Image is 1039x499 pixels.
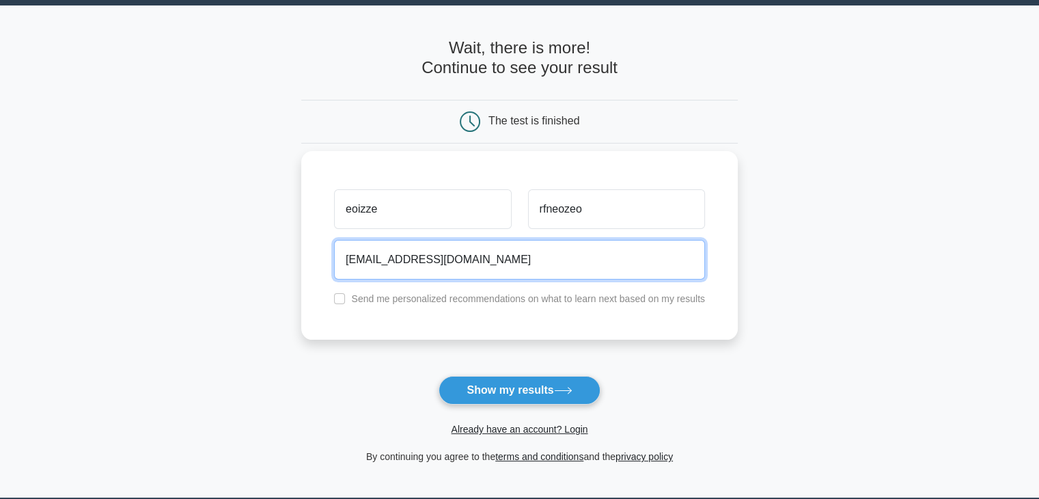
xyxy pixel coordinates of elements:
[301,38,738,78] h4: Wait, there is more! Continue to see your result
[334,240,705,280] input: Email
[488,115,579,126] div: The test is finished
[451,424,587,435] a: Already have an account? Login
[615,451,673,462] a: privacy policy
[334,189,511,229] input: First name
[351,293,705,304] label: Send me personalized recommendations on what to learn next based on my results
[439,376,600,405] button: Show my results
[495,451,583,462] a: terms and conditions
[528,189,705,229] input: Last name
[293,448,746,465] div: By continuing you agree to the and the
